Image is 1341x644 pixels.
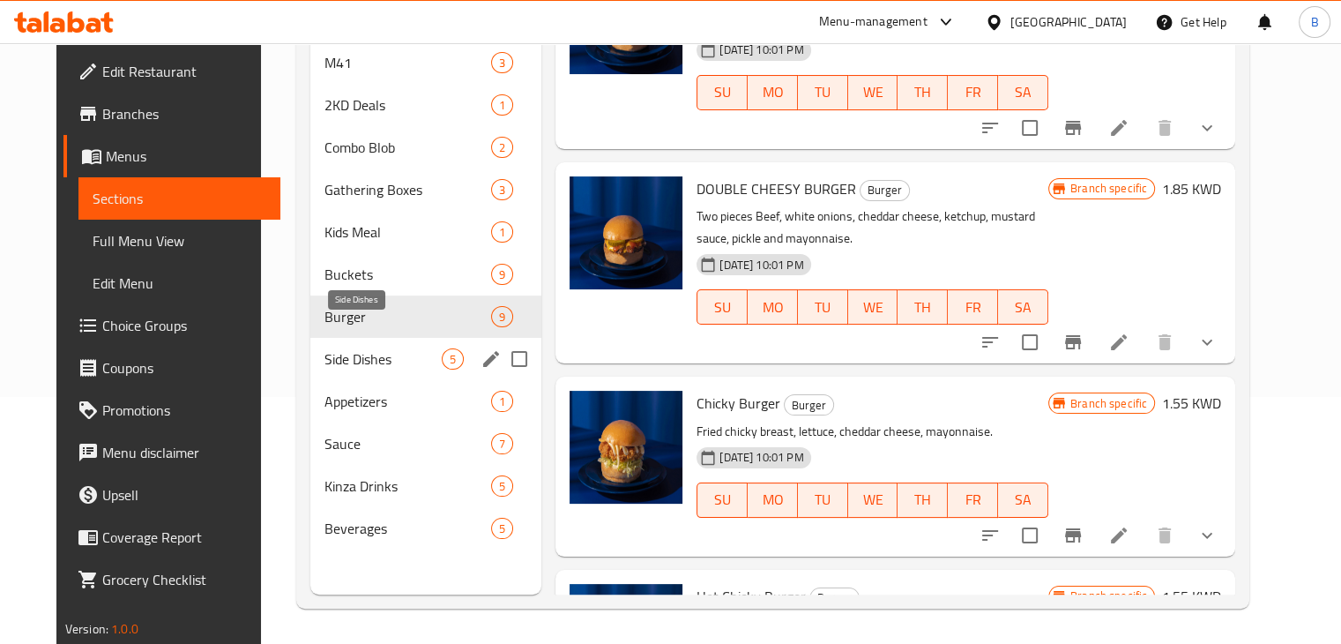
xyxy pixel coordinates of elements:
[969,107,1011,149] button: sort-choices
[755,79,791,105] span: MO
[1011,109,1048,146] span: Select to update
[106,146,266,167] span: Menus
[805,79,841,105] span: TU
[955,295,991,320] span: FR
[310,126,541,168] div: Combo Blob2
[492,139,512,156] span: 2
[697,176,856,202] span: DOUBLE CHEESY BURGER
[1011,517,1048,554] span: Select to update
[491,476,513,497] div: items
[102,315,266,336] span: Choice Groups
[809,588,860,609] div: Burger
[492,55,512,71] span: 3
[704,79,741,105] span: SU
[697,483,748,518] button: SU
[697,421,1048,443] p: Fried chicky breast, lettuce, cheddar cheese, mayonnaise.
[310,338,541,380] div: Side Dishes5edit
[324,52,491,73] span: M41
[491,433,513,454] div: items
[491,137,513,158] div: items
[491,306,513,327] div: items
[748,75,798,110] button: MO
[898,75,948,110] button: TH
[310,507,541,550] div: Beverages5
[63,304,280,347] a: Choice Groups
[998,483,1048,518] button: SA
[310,34,541,557] nav: Menu sections
[492,97,512,114] span: 1
[855,295,891,320] span: WE
[905,295,941,320] span: TH
[697,206,1048,250] p: Two pieces Beef, white onions, cheddar cheese, ketchup, mustard sauce, pickle and mayonnaise.
[810,588,859,608] span: Burger
[63,389,280,431] a: Promotions
[310,84,541,126] div: 2KD Deals1
[102,484,266,505] span: Upsell
[63,474,280,516] a: Upsell
[324,433,491,454] span: Sauce
[63,516,280,558] a: Coverage Report
[848,75,898,110] button: WE
[748,289,798,325] button: MO
[855,79,891,105] span: WE
[310,41,541,84] div: M413
[492,393,512,410] span: 1
[492,520,512,537] span: 5
[324,137,491,158] span: Combo Blob
[848,289,898,325] button: WE
[102,569,266,590] span: Grocery Checklist
[102,103,266,124] span: Branches
[491,391,513,412] div: items
[324,94,491,116] span: 2KD Deals
[785,395,833,416] span: Burger
[492,224,512,241] span: 1
[1010,12,1127,32] div: [GEOGRAPHIC_DATA]
[324,179,491,200] div: Gathering Boxes
[697,390,780,416] span: Chicky Burger
[102,442,266,463] span: Menu disclaimer
[491,52,513,73] div: items
[324,264,491,285] div: Buckets
[998,289,1048,325] button: SA
[855,487,891,513] span: WE
[969,514,1011,557] button: sort-choices
[948,289,998,325] button: FR
[570,176,682,289] img: DOUBLE CHEESY BURGER
[848,483,898,518] button: WE
[1186,321,1228,363] button: show more
[1063,180,1154,197] span: Branch specific
[102,400,266,421] span: Promotions
[492,266,512,283] span: 9
[324,518,491,539] span: Beverages
[492,309,512,326] span: 9
[1052,107,1094,149] button: Branch-specific-item
[712,257,810,273] span: [DATE] 10:01 PM
[712,449,810,466] span: [DATE] 10:01 PM
[443,351,463,368] span: 5
[324,348,442,370] span: Side Dishes
[697,75,748,110] button: SU
[570,391,682,504] img: Chicky Burger
[948,75,998,110] button: FR
[491,264,513,285] div: items
[805,487,841,513] span: TU
[310,380,541,423] div: Appetizers1
[65,618,108,640] span: Version:
[78,220,280,262] a: Full Menu View
[704,487,741,513] span: SU
[784,394,834,416] div: Burger
[1063,588,1154,604] span: Branch specific
[1162,391,1221,416] h6: 1.55 KWD
[798,289,848,325] button: TU
[492,182,512,198] span: 3
[310,211,541,253] div: Kids Meal1
[63,431,280,474] a: Menu disclaimer
[93,230,266,251] span: Full Menu View
[324,391,491,412] span: Appetizers
[1052,321,1094,363] button: Branch-specific-item
[905,487,941,513] span: TH
[712,41,810,58] span: [DATE] 10:01 PM
[324,476,491,497] span: Kinza Drinks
